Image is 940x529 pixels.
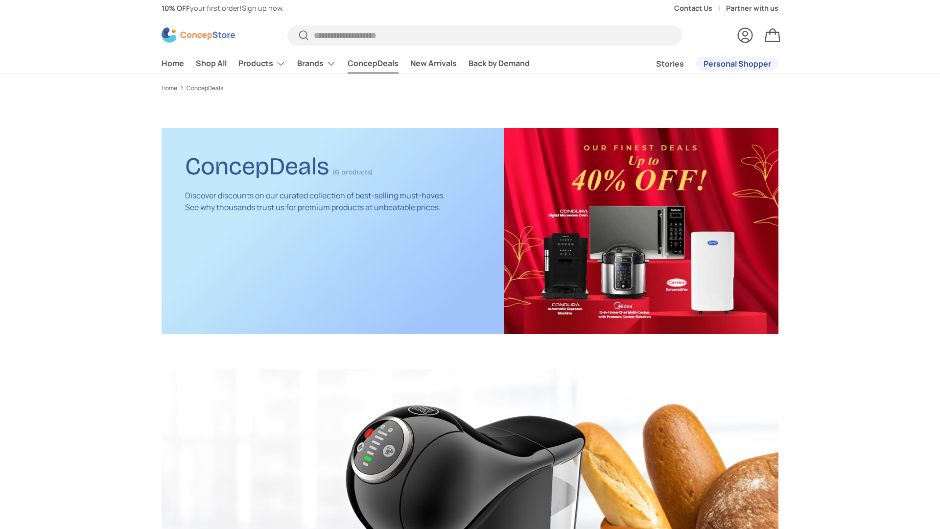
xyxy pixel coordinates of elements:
[656,54,684,73] a: Stories
[410,54,457,73] a: New Arrivals
[333,168,373,176] span: (6 products)
[297,54,336,73] a: Brands
[162,54,184,73] a: Home
[674,3,726,14] a: Contact Us
[187,85,223,91] a: ConcepDeals
[348,54,399,73] a: ConcepDeals
[196,54,227,73] a: Shop All
[696,57,778,71] a: Personal Shopper
[238,54,285,73] a: Products
[242,3,282,13] a: Sign up now
[504,128,778,334] img: ConcepDeals
[633,54,778,73] nav: Secondary
[291,54,342,73] summary: Brands
[185,148,329,181] h1: ConcepDeals
[162,27,235,43] img: ConcepStore
[233,54,291,73] summary: Products
[185,190,445,213] span: Discover discounts on our curated collection of best-selling must-haves. See why thousands trust ...
[469,54,530,73] a: Back by Demand
[162,54,530,73] nav: Primary
[162,3,284,14] p: your first order! .
[162,3,190,13] strong: 10% OFF
[704,60,771,68] span: Personal Shopper
[162,85,177,91] a: Home
[162,84,778,93] nav: Breadcrumbs
[726,3,778,14] a: Partner with us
